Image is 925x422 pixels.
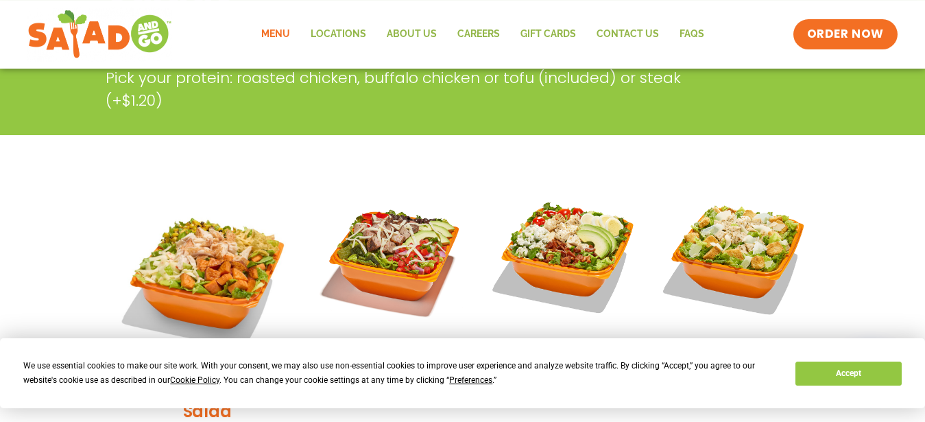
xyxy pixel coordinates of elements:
a: ORDER NOW [793,19,898,49]
a: Locations [300,19,376,50]
a: Careers [447,19,510,50]
img: new-SAG-logo-768×292 [27,7,172,62]
a: About Us [376,19,447,50]
button: Accept [795,362,901,386]
div: We use essential cookies to make our site work. With your consent, we may also use non-essential ... [23,359,779,388]
p: Pick your protein: roasted chicken, buffalo chicken or tofu (included) or steak (+$1.20) [106,67,716,112]
span: Preferences [449,375,492,385]
span: ORDER NOW [807,26,884,43]
a: GIFT CARDS [510,19,586,50]
a: Menu [251,19,300,50]
img: Product photo for Caesar Salad [660,182,809,331]
a: FAQs [669,19,714,50]
img: Product photo for Southwest Harvest Salad [116,182,299,365]
img: Product photo for Cobb Salad [490,182,639,331]
img: Product photo for Fajita Salad [319,182,468,331]
nav: Menu [251,19,714,50]
span: Cookie Policy [170,375,219,385]
a: Contact Us [586,19,669,50]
